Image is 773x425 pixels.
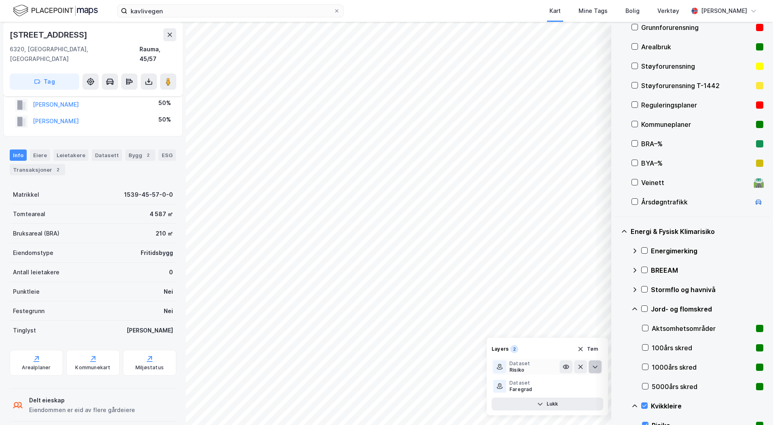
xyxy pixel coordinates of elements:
[651,304,763,314] div: Jord- og flomskred
[733,386,773,425] iframe: Chat Widget
[13,267,59,277] div: Antall leietakere
[13,229,59,238] div: Bruksareal (BRA)
[22,364,51,371] div: Arealplaner
[753,177,764,188] div: 🛣️
[135,364,164,371] div: Miljøstatus
[492,398,603,410] button: Lukk
[10,74,79,90] button: Tag
[13,209,45,219] div: Tomteareal
[625,6,640,16] div: Bolig
[141,248,173,258] div: Fritidsbygg
[13,306,44,316] div: Festegrunn
[164,306,173,316] div: Nei
[549,6,561,16] div: Kart
[13,326,36,335] div: Tinglyst
[10,28,89,41] div: [STREET_ADDRESS]
[54,166,62,174] div: 2
[641,197,750,207] div: Årsdøgntrafikk
[652,382,753,391] div: 5000års skred
[651,401,763,411] div: Kvikkleire
[158,149,176,161] div: ESG
[641,23,753,32] div: Grunnforurensning
[29,405,135,415] div: Eiendommen er eid av flere gårdeiere
[13,190,39,200] div: Matrikkel
[492,346,509,352] div: Layers
[657,6,679,16] div: Verktøy
[13,287,40,297] div: Punktleie
[150,209,173,219] div: 4 587 ㎡
[127,5,334,17] input: Søk på adresse, matrikkel, gårdeiere, leietakere eller personer
[30,149,50,161] div: Eiere
[641,158,753,168] div: BYA–%
[510,345,518,353] div: 2
[641,120,753,129] div: Kommuneplaner
[125,149,155,161] div: Bygg
[139,44,176,64] div: Rauma, 45/57
[53,149,89,161] div: Leietakere
[169,267,173,277] div: 0
[572,343,603,356] button: Tøm
[641,178,750,187] div: Veinett
[13,4,98,18] img: logo.f888ab2527a4732fd821a326f86c7f29.svg
[509,360,530,367] div: Dataset
[651,246,763,256] div: Energimerking
[641,100,753,110] div: Reguleringsplaner
[124,190,173,200] div: 1539-45-57-0-0
[164,287,173,297] div: Nei
[509,386,532,393] div: Faregrad
[13,248,53,258] div: Eiendomstype
[701,6,747,16] div: [PERSON_NAME]
[631,227,763,236] div: Energi & Fysisk Klimarisiko
[651,265,763,275] div: BREEAM
[92,149,122,161] div: Datasett
[10,149,27,161] div: Info
[652,324,753,333] div: Aktsomhetsområder
[144,151,152,159] div: 2
[579,6,608,16] div: Mine Tags
[10,44,139,64] div: 6320, [GEOGRAPHIC_DATA], [GEOGRAPHIC_DATA]
[641,139,753,149] div: BRA–%
[652,343,753,353] div: 100års skred
[651,285,763,295] div: Stormflo og havnivå
[10,164,65,175] div: Transaksjoner
[127,326,173,335] div: [PERSON_NAME]
[29,396,135,405] div: Delt eieskap
[641,61,753,71] div: Støyforurensning
[158,115,171,124] div: 50%
[652,362,753,372] div: 1000års skred
[156,229,173,238] div: 210 ㎡
[641,42,753,52] div: Arealbruk
[733,386,773,425] div: Kontrollprogram for chat
[641,81,753,90] div: Støyforurensning T-1442
[158,98,171,108] div: 50%
[75,364,110,371] div: Kommunekart
[509,367,530,373] div: Risiko
[509,380,532,386] div: Dataset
